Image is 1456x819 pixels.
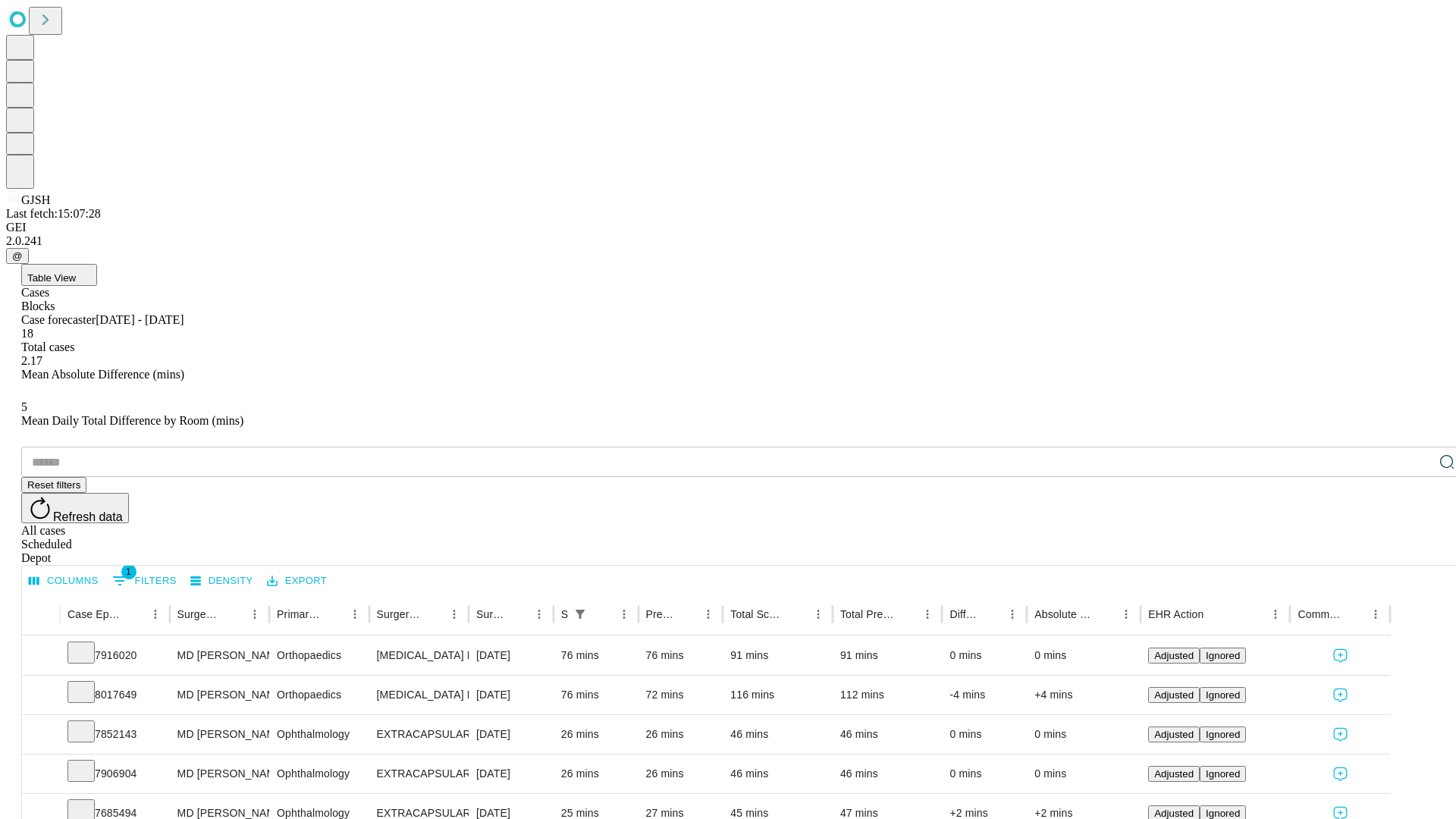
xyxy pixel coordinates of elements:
[561,755,631,793] div: 26 mins
[377,608,421,620] div: Surgery Name
[1200,687,1246,703] button: Ignored
[1034,676,1133,714] div: +4 mins
[896,604,917,625] button: Sort
[21,414,243,427] span: Mean Daily Total Difference by Room (mins)
[1206,808,1240,819] span: Ignored
[1298,608,1341,620] div: Comments
[21,327,33,340] span: 18
[1148,687,1200,703] button: Adjusted
[30,761,52,788] button: Expand
[277,676,361,714] div: Orthopaedics
[6,234,1450,248] div: 2.0.241
[476,755,546,793] div: [DATE]
[561,676,631,714] div: 76 mins
[698,604,719,625] button: Menu
[476,636,546,675] div: [DATE]
[476,608,506,620] div: Surgery Date
[21,313,96,326] span: Case forecaster
[646,755,716,793] div: 26 mins
[223,604,244,625] button: Sort
[949,715,1019,754] div: 0 mins
[1200,726,1246,742] button: Ignored
[730,608,785,620] div: Total Scheduled Duration
[1206,729,1240,740] span: Ignored
[377,755,461,793] div: EXTRACAPSULAR CATARACT REMOVAL WITH [MEDICAL_DATA]
[730,636,825,675] div: 91 mins
[507,604,529,625] button: Sort
[730,715,825,754] div: 46 mins
[786,604,808,625] button: Sort
[1094,604,1116,625] button: Sort
[422,604,444,625] button: Sort
[1148,648,1200,664] button: Adjusted
[67,636,162,675] div: 7916020
[344,604,366,625] button: Menu
[6,221,1450,234] div: GEI
[1154,650,1194,661] span: Adjusted
[561,715,631,754] div: 26 mins
[840,755,935,793] div: 46 mins
[377,676,461,714] div: [MEDICAL_DATA] MEDIAL OR LATERAL MENISCECTOMY
[277,755,361,793] div: Ophthalmology
[67,676,162,714] div: 8017649
[21,477,86,493] button: Reset filters
[121,564,136,579] span: 1
[646,715,716,754] div: 26 mins
[592,604,613,625] button: Sort
[1206,689,1240,701] span: Ignored
[244,604,265,625] button: Menu
[1116,604,1137,625] button: Menu
[27,479,80,491] span: Reset filters
[21,193,50,206] span: GJSH
[529,604,550,625] button: Menu
[613,604,635,625] button: Menu
[1365,604,1386,625] button: Menu
[1034,636,1133,675] div: 0 mins
[30,682,52,709] button: Expand
[1200,648,1246,664] button: Ignored
[730,755,825,793] div: 46 mins
[1148,766,1200,782] button: Adjusted
[21,493,129,523] button: Refresh data
[646,676,716,714] div: 72 mins
[1154,729,1194,740] span: Adjusted
[323,604,344,625] button: Sort
[1034,715,1133,754] div: 0 mins
[1034,608,1093,620] div: Absolute Difference
[25,570,102,593] button: Select columns
[177,636,262,675] div: MD [PERSON_NAME] [PERSON_NAME]
[27,272,76,284] span: Table View
[277,636,361,675] div: Orthopaedics
[646,636,716,675] div: 76 mins
[676,604,698,625] button: Sort
[561,608,568,620] div: Scheduled In Room Duration
[67,715,162,754] div: 7852143
[177,715,262,754] div: MD [PERSON_NAME]
[53,510,123,523] span: Refresh data
[570,604,591,625] button: Show filters
[949,755,1019,793] div: 0 mins
[1002,604,1023,625] button: Menu
[6,207,101,220] span: Last fetch: 15:07:28
[30,722,52,748] button: Expand
[840,608,895,620] div: Total Predicted Duration
[1206,650,1240,661] span: Ignored
[1344,604,1365,625] button: Sort
[177,608,221,620] div: Surgeon Name
[21,264,97,286] button: Table View
[1205,604,1226,625] button: Sort
[917,604,938,625] button: Menu
[21,368,184,381] span: Mean Absolute Difference (mins)
[1148,608,1203,620] div: EHR Action
[187,570,257,593] button: Density
[67,755,162,793] div: 7906904
[1206,768,1240,780] span: Ignored
[1154,768,1194,780] span: Adjusted
[981,604,1002,625] button: Sort
[177,676,262,714] div: MD [PERSON_NAME] [PERSON_NAME]
[1265,604,1286,625] button: Menu
[1148,726,1200,742] button: Adjusted
[96,313,184,326] span: [DATE] - [DATE]
[840,715,935,754] div: 46 mins
[476,715,546,754] div: [DATE]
